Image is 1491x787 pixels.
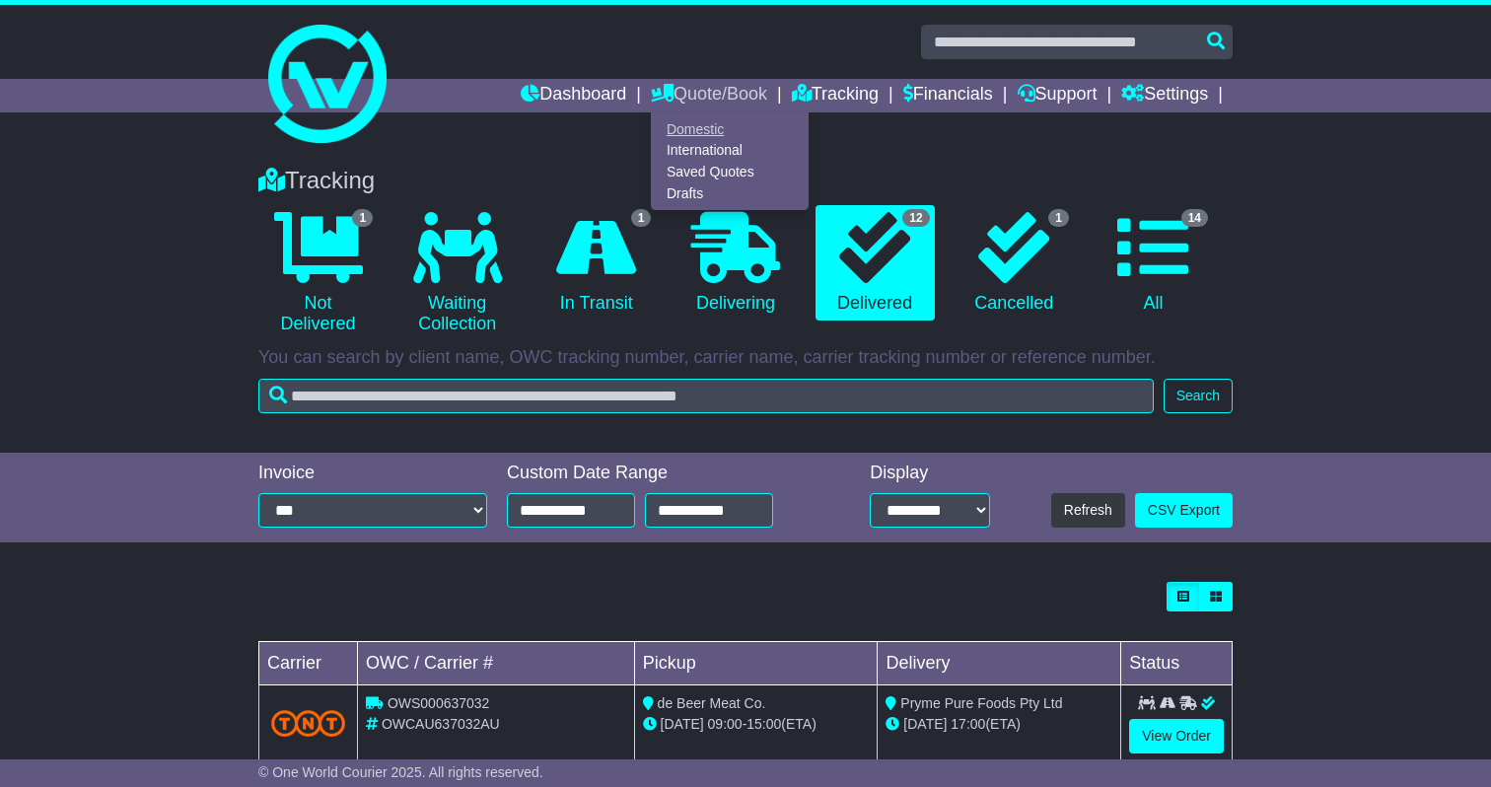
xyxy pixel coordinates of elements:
[521,79,626,112] a: Dashboard
[675,205,795,322] a: Delivering
[651,79,767,112] a: Quote/Book
[397,205,517,342] a: Waiting Collection
[886,714,1112,735] div: (ETA)
[1051,493,1125,528] button: Refresh
[652,118,808,140] a: Domestic
[951,716,985,732] span: 17:00
[661,716,704,732] span: [DATE]
[388,695,490,711] span: OWS000637032
[1164,379,1233,413] button: Search
[248,167,1242,195] div: Tracking
[507,463,818,484] div: Custom Date Range
[1121,79,1208,112] a: Settings
[259,642,358,685] td: Carrier
[1018,79,1098,112] a: Support
[258,205,378,342] a: 1 Not Delivered
[792,79,879,112] a: Tracking
[870,463,990,484] div: Display
[352,209,373,227] span: 1
[358,642,635,685] td: OWC / Carrier #
[878,642,1121,685] td: Delivery
[955,205,1074,322] a: 1 Cancelled
[652,140,808,162] a: International
[816,205,935,322] a: 12 Delivered
[631,209,652,227] span: 1
[643,714,870,735] div: - (ETA)
[536,205,656,322] a: 1 In Transit
[271,710,345,737] img: TNT_Domestic.png
[1181,209,1208,227] span: 14
[746,716,781,732] span: 15:00
[652,162,808,183] a: Saved Quotes
[258,764,543,780] span: © One World Courier 2025. All rights reserved.
[382,716,500,732] span: OWCAU637032AU
[634,642,878,685] td: Pickup
[1129,719,1224,753] a: View Order
[1121,642,1233,685] td: Status
[900,695,1062,711] span: Pryme Pure Foods Pty Ltd
[708,716,743,732] span: 09:00
[258,463,487,484] div: Invoice
[651,112,809,210] div: Quote/Book
[903,79,993,112] a: Financials
[1094,205,1213,322] a: 14 All
[903,716,947,732] span: [DATE]
[902,209,929,227] span: 12
[652,182,808,204] a: Drafts
[658,695,766,711] span: de Beer Meat Co.
[258,347,1233,369] p: You can search by client name, OWC tracking number, carrier name, carrier tracking number or refe...
[1048,209,1069,227] span: 1
[1135,493,1233,528] a: CSV Export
